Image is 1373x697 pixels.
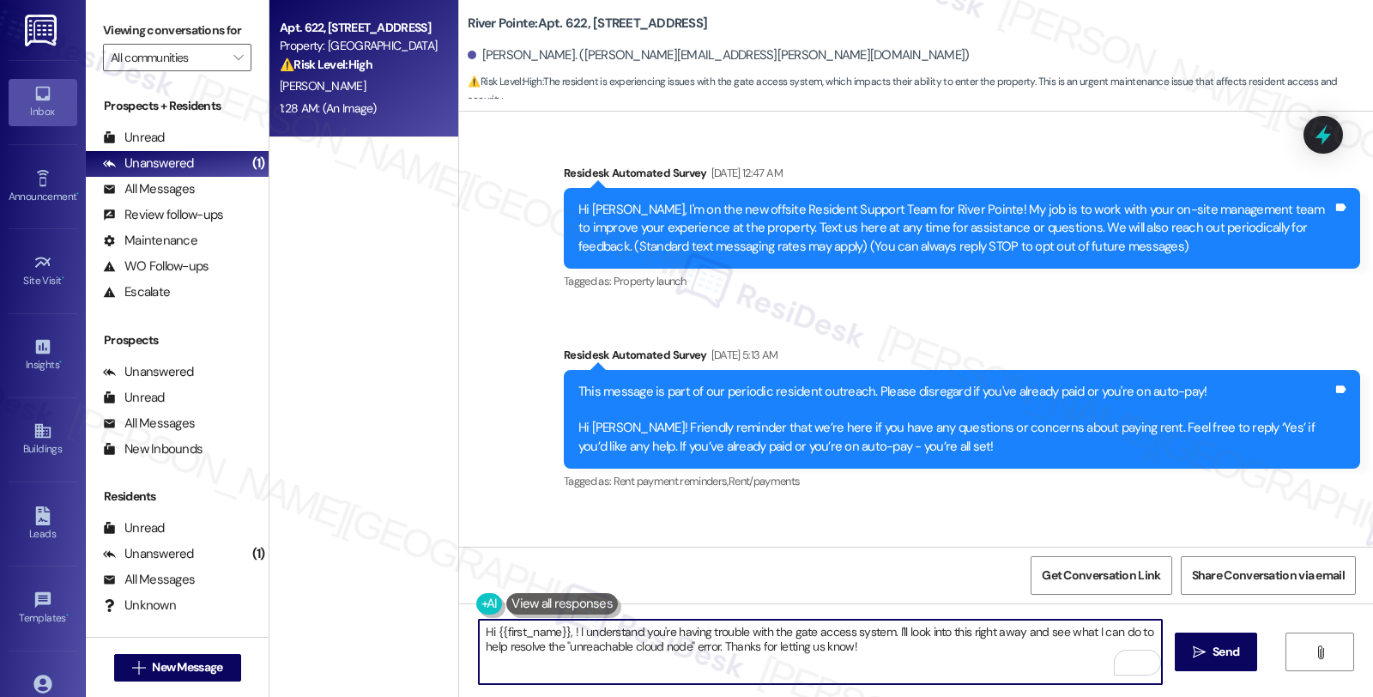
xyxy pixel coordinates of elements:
input: All communities [111,44,224,71]
div: [PERSON_NAME]. ([PERSON_NAME][EMAIL_ADDRESS][PERSON_NAME][DOMAIN_NAME]) [468,46,969,64]
span: New Message [152,658,222,676]
strong: ⚠️ Risk Level: High [280,57,372,72]
button: New Message [114,654,241,682]
div: Unanswered [103,363,194,381]
div: Tagged as: [564,469,1360,494]
button: Get Conversation Link [1031,556,1171,595]
div: Apt. 622, [STREET_ADDRESS] [280,19,439,37]
div: Unanswered [103,155,194,173]
div: Review follow-ups [103,206,223,224]
b: River Pointe: Apt. 622, [STREET_ADDRESS] [468,15,707,33]
button: Send [1175,633,1258,671]
span: • [66,609,69,621]
div: All Messages [103,571,195,589]
span: • [59,356,62,368]
div: All Messages [103,180,195,198]
span: • [62,272,64,284]
span: [PERSON_NAME] [280,78,366,94]
a: Insights • [9,332,77,379]
a: Leads [9,501,77,548]
div: Residesk Automated Survey [564,164,1360,188]
label: Viewing conversations for [103,17,251,44]
div: [DATE] 12:47 AM [707,164,783,182]
span: Rent/payments [729,474,801,488]
div: All Messages [103,415,195,433]
img: ResiDesk Logo [25,15,60,46]
div: This message is part of our periodic resident outreach. Please disregard if you've already paid o... [578,383,1333,457]
div: Unread [103,129,165,147]
div: Escalate [103,283,170,301]
i:  [1193,645,1206,659]
div: Residents [86,488,269,506]
div: (1) [248,150,269,177]
span: • [76,188,79,200]
div: [DATE] 5:13 AM [707,346,778,364]
span: : The resident is experiencing issues with the gate access system, which impacts their ability to... [468,73,1373,110]
div: [DATE] 1:27 AM [707,546,777,564]
div: Prospects + Residents [86,97,269,115]
a: Site Visit • [9,248,77,294]
div: Unread [103,519,165,537]
a: Inbox [9,79,77,125]
span: Property launch [614,274,686,288]
div: New Inbounds [103,440,203,458]
div: Tagged as: [564,269,1360,294]
div: Hi [PERSON_NAME], I'm on the new offsite Resident Support Team for River Pointe! My job is to wor... [578,201,1333,256]
div: (1) [248,541,269,567]
button: Share Conversation via email [1181,556,1356,595]
div: Unanswered [103,545,194,563]
a: Templates • [9,585,77,632]
i:  [1314,645,1327,659]
div: Residesk Automated Survey [564,546,1360,570]
span: Rent payment reminders , [614,474,729,488]
div: Unknown [103,597,176,615]
i:  [233,51,243,64]
i:  [132,661,145,675]
span: Share Conversation via email [1192,567,1345,585]
div: Property: [GEOGRAPHIC_DATA] [280,37,439,55]
span: Get Conversation Link [1042,567,1160,585]
div: Residesk Automated Survey [564,346,1360,370]
textarea: To enrich screen reader interactions, please activate Accessibility in Grammarly extension settings [479,620,1162,684]
a: Buildings [9,416,77,463]
span: Send [1213,643,1239,661]
div: Prospects [86,331,269,349]
div: 1:28 AM: (An Image) [280,100,377,116]
div: WO Follow-ups [103,258,209,276]
div: Unread [103,389,165,407]
div: Maintenance [103,232,197,250]
strong: ⚠️ Risk Level: High [468,75,541,88]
